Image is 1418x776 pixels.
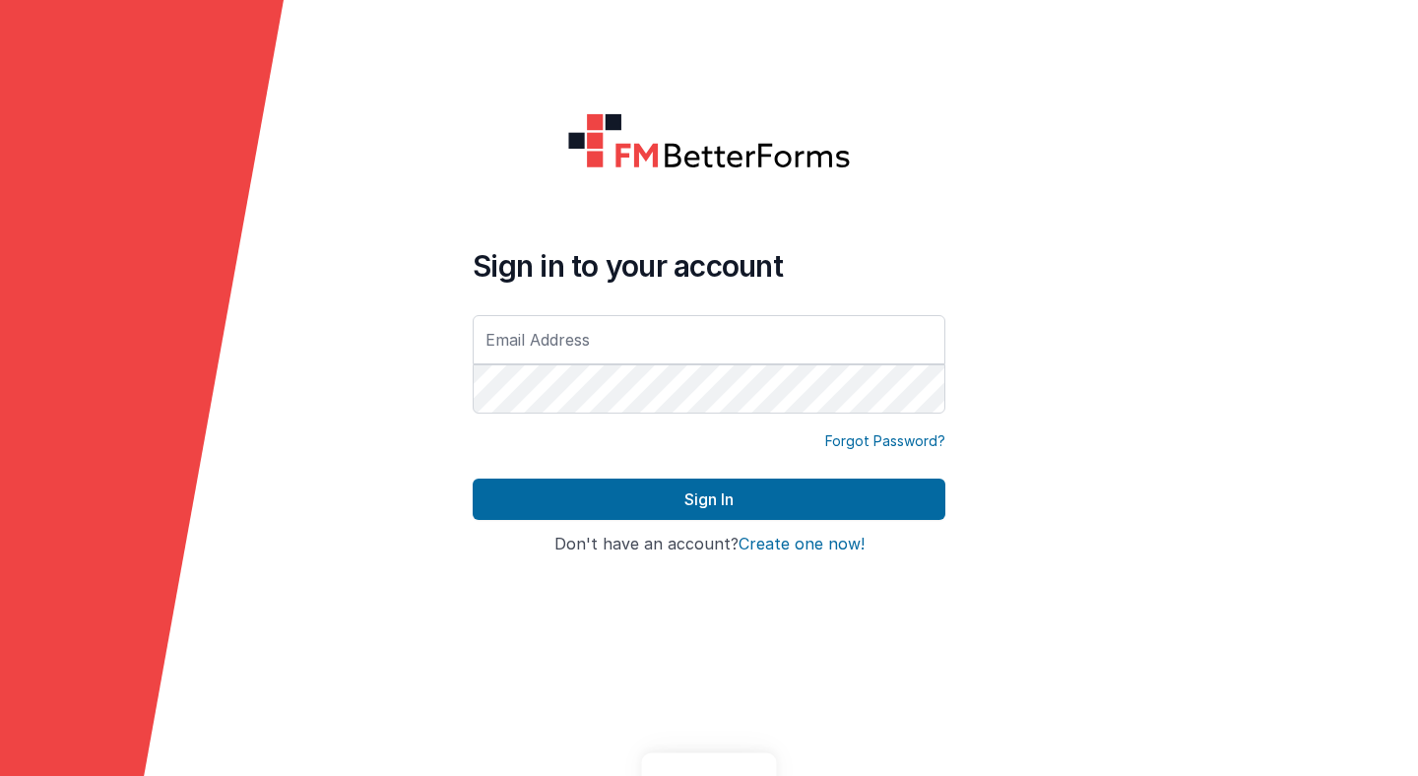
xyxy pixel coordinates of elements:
input: Email Address [473,315,945,364]
h4: Sign in to your account [473,248,945,284]
button: Sign In [473,479,945,520]
button: Create one now! [739,536,865,553]
h4: Don't have an account? [473,536,945,553]
a: Forgot Password? [825,431,945,451]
